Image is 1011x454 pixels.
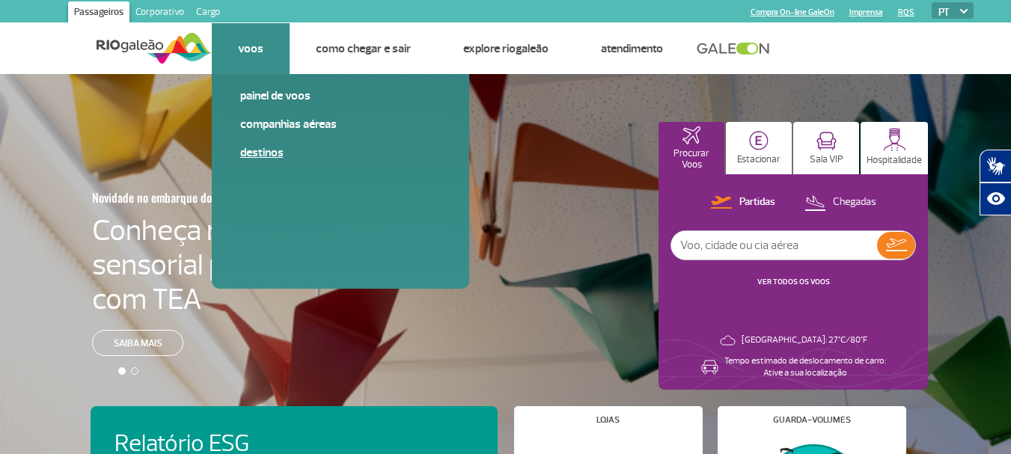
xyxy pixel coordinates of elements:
img: airplaneHomeActive.svg [682,126,700,144]
p: Partidas [739,195,775,209]
h3: Novidade no embarque doméstico [92,182,342,213]
a: RQS [898,7,914,17]
a: Corporativo [129,1,190,25]
img: carParkingHome.svg [749,131,769,150]
a: VER TODOS OS VOOS [757,277,830,286]
button: Procurar Voos [659,122,724,174]
a: Companhias Aéreas [240,116,441,132]
p: Hospitalidade [867,155,922,166]
button: Abrir tradutor de língua de sinais. [980,150,1011,182]
button: Abrir recursos assistivos. [980,182,1011,215]
div: Plugin de acessibilidade da Hand Talk. [980,150,1011,215]
p: Estacionar [737,154,781,165]
input: Voo, cidade ou cia aérea [671,231,877,260]
button: Partidas [706,193,780,212]
a: Explore RIOgaleão [463,41,549,56]
img: vipRoom.svg [816,132,837,150]
img: hospitality.svg [883,128,906,151]
p: [GEOGRAPHIC_DATA]: 27°C/80°F [742,334,867,346]
h4: Lojas [596,416,620,424]
button: Hospitalidade [861,122,928,174]
a: Cargo [190,1,226,25]
a: Destinos [240,144,441,161]
button: Chegadas [800,193,881,212]
button: Estacionar [726,122,792,174]
a: Painel de voos [240,88,441,104]
p: Procurar Voos [666,148,717,171]
a: Voos [238,41,263,56]
button: Sala VIP [793,122,859,174]
h4: Conheça nossa sala sensorial para passageiros com TEA [92,213,415,316]
p: Tempo estimado de deslocamento de carro: Ative a sua localização [724,355,886,379]
a: Atendimento [601,41,663,56]
p: Chegadas [833,195,876,209]
p: Sala VIP [810,154,843,165]
a: Saiba mais [92,330,183,356]
a: Compra On-line GaleOn [751,7,834,17]
button: VER TODOS OS VOOS [753,276,834,288]
a: Passageiros [68,1,129,25]
h4: Guarda-volumes [773,416,851,424]
a: Como chegar e sair [316,41,411,56]
a: Imprensa [849,7,883,17]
